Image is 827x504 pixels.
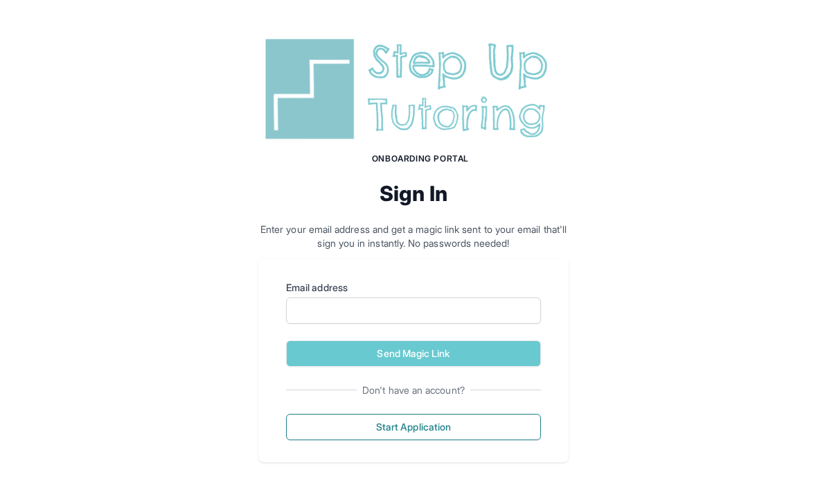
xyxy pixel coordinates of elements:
button: Send Magic Link [286,340,541,367]
img: Step Up Tutoring horizontal logo [258,33,569,145]
button: Start Application [286,414,541,440]
p: Enter your email address and get a magic link sent to your email that'll sign you in instantly. N... [258,223,569,250]
h1: Onboarding Portal [272,153,569,164]
span: Don't have an account? [357,383,470,397]
h2: Sign In [258,181,569,206]
label: Email address [286,281,541,295]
